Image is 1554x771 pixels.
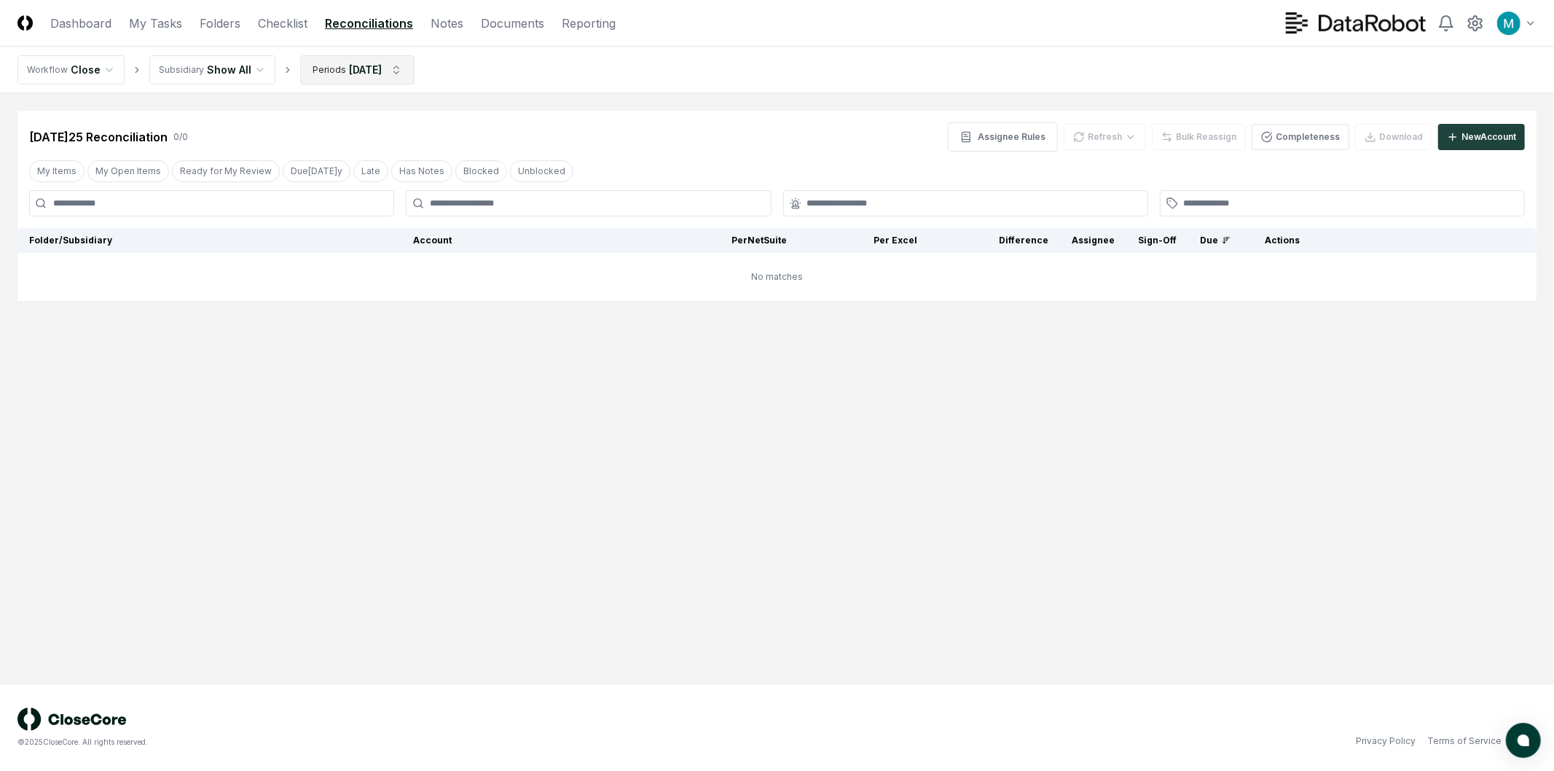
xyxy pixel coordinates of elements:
div: [DATE]25 Reconciliation [29,128,168,146]
div: 0 / 0 [173,130,188,144]
button: Periods[DATE] [300,55,415,85]
button: My Open Items [87,160,169,182]
img: logo [17,708,127,731]
div: © 2025 CloseCore. All rights reserved. [17,737,777,748]
a: Documents [481,15,544,32]
button: atlas-launcher [1506,723,1541,758]
th: Assignee [1061,228,1127,253]
th: Folder/Subsidiary [17,228,401,253]
div: Workflow [27,63,68,77]
img: DataRobot logo [1286,12,1426,34]
th: Per Excel [798,228,930,253]
th: Sign-Off [1127,228,1189,253]
div: Subsidiary [159,63,204,77]
a: Dashboard [50,15,111,32]
button: My Items [29,160,85,182]
button: Ready for My Review [172,160,280,182]
a: My Tasks [129,15,182,32]
button: NewAccount [1438,124,1525,150]
th: Difference [930,228,1061,253]
div: Periods [313,63,346,77]
a: Reconciliations [325,15,413,32]
img: ACg8ocIk6UVBSJ1Mh_wKybhGNOx8YD4zQOa2rDZHjRd5UfivBFfoWA=s96-c [1497,12,1520,35]
button: Completeness [1252,124,1349,150]
div: [DATE] [349,62,382,77]
img: Logo [17,15,33,31]
button: Due Today [283,160,350,182]
div: Actions [1254,234,1525,247]
div: New Account [1461,130,1516,144]
button: Blocked [455,160,507,182]
th: Per NetSuite [667,228,798,253]
a: Folders [200,15,240,32]
a: Reporting [562,15,616,32]
button: Assignee Rules [948,122,1058,152]
button: Late [353,160,388,182]
a: Checklist [258,15,307,32]
button: Has Notes [391,160,452,182]
div: Account [413,234,656,247]
nav: breadcrumb [17,55,415,85]
div: Due [1201,234,1231,247]
a: Privacy Policy [1356,735,1416,748]
a: Terms of Service [1427,735,1502,748]
button: Unblocked [510,160,573,182]
a: Notes [431,15,463,32]
td: No matches [17,253,1537,301]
